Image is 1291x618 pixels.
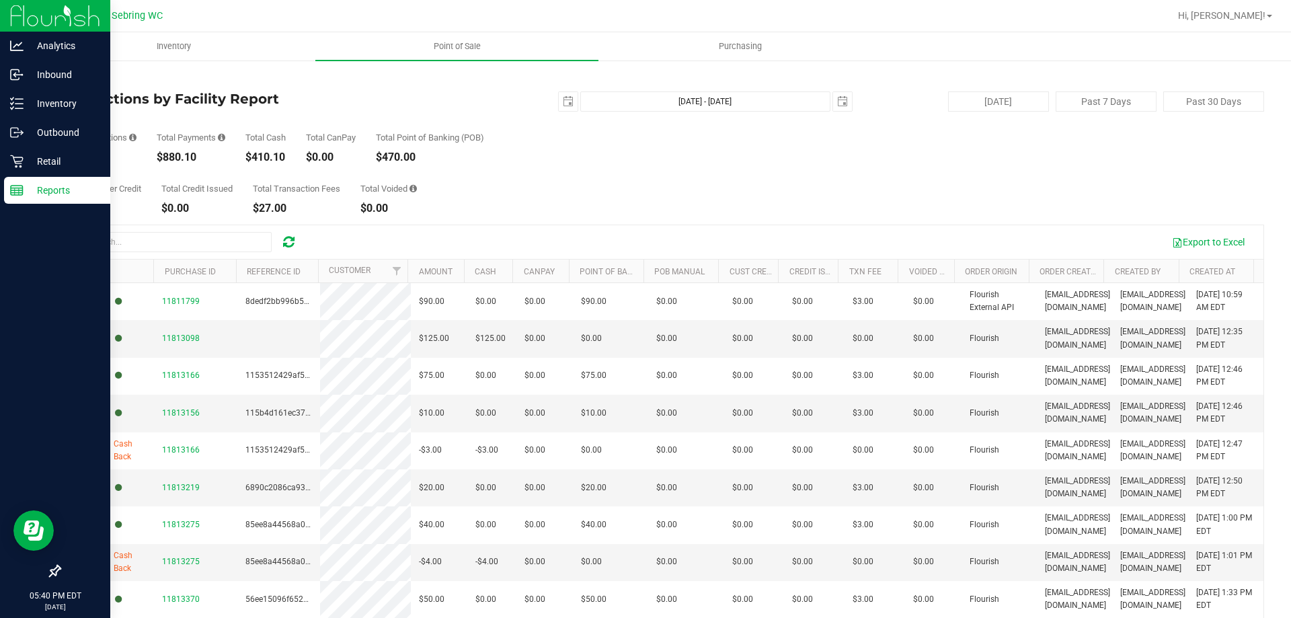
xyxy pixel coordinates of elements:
span: $0.00 [792,407,813,420]
span: $50.00 [581,593,607,606]
button: [DATE] [948,91,1049,112]
button: Past 30 Days [1163,91,1264,112]
span: [DATE] 10:59 AM EDT [1196,288,1255,314]
p: Reports [24,182,104,198]
span: Flourish External API [970,288,1029,314]
div: $0.00 [306,152,356,163]
span: $0.00 [475,518,496,531]
span: $0.00 [792,593,813,606]
p: Outbound [24,124,104,141]
button: Past 7 Days [1056,91,1157,112]
span: [EMAIL_ADDRESS][DOMAIN_NAME] [1120,363,1185,389]
p: Analytics [24,38,104,54]
a: Inventory [32,32,315,61]
span: $0.00 [656,369,677,382]
span: [EMAIL_ADDRESS][DOMAIN_NAME] [1120,400,1185,426]
span: select [833,92,852,111]
span: $0.00 [913,555,934,568]
span: $75.00 [419,369,444,382]
div: Total Cash [245,133,286,142]
span: $10.00 [581,407,607,420]
span: 85ee8a44568a0ac9872b2f3c7210c5f2 [245,557,389,566]
span: Flourish [970,555,999,568]
span: Flourish [970,593,999,606]
a: Point of Sale [315,32,598,61]
span: $0.00 [656,295,677,308]
span: [DATE] 12:46 PM EDT [1196,400,1255,426]
span: $0.00 [732,295,753,308]
span: $0.00 [732,444,753,457]
a: Customer [329,266,370,275]
span: $125.00 [419,332,449,345]
p: [DATE] [6,602,104,612]
div: $0.00 [161,203,233,214]
span: -$4.00 [475,555,498,568]
span: [EMAIL_ADDRESS][DOMAIN_NAME] [1045,512,1110,537]
span: $0.00 [853,332,873,345]
span: $3.00 [853,593,873,606]
span: [EMAIL_ADDRESS][DOMAIN_NAME] [1120,438,1185,463]
span: -$4.00 [419,555,442,568]
span: $0.00 [913,369,934,382]
span: [EMAIL_ADDRESS][DOMAIN_NAME] [1120,475,1185,500]
span: $0.00 [913,481,934,494]
span: $0.00 [792,518,813,531]
p: Inbound [24,67,104,83]
a: Purchase ID [165,267,216,276]
span: 85ee8a44568a0ac9872b2f3c7210c5f2 [245,520,389,529]
span: $0.00 [656,518,677,531]
span: [EMAIL_ADDRESS][DOMAIN_NAME] [1120,549,1185,575]
i: Count of all successful payment transactions, possibly including voids, refunds, and cash-back fr... [129,133,136,142]
inline-svg: Reports [10,184,24,197]
div: $27.00 [253,203,340,214]
a: Cust Credit [730,267,779,276]
input: Search... [70,232,272,252]
span: [DATE] 1:00 PM EDT [1196,512,1255,537]
span: $0.00 [524,518,545,531]
span: [EMAIL_ADDRESS][DOMAIN_NAME] [1045,438,1110,463]
span: $3.00 [853,295,873,308]
span: $3.00 [853,481,873,494]
span: $0.00 [732,407,753,420]
span: 6890c2086ca930dcc9b59ab9fc44302b [245,483,391,492]
span: $0.00 [524,369,545,382]
a: Order Created By [1040,267,1112,276]
span: $0.00 [475,593,496,606]
span: $0.00 [524,481,545,494]
span: 56ee15096f6529750ce580f3b6ba252b [245,594,389,604]
div: Total Credit Issued [161,184,233,193]
span: $0.00 [524,593,545,606]
span: $0.00 [853,444,873,457]
a: POB Manual [654,267,705,276]
span: $90.00 [581,295,607,308]
span: [EMAIL_ADDRESS][DOMAIN_NAME] [1120,325,1185,351]
span: $50.00 [419,593,444,606]
span: Flourish [970,481,999,494]
span: [EMAIL_ADDRESS][DOMAIN_NAME] [1045,549,1110,575]
span: $0.00 [732,593,753,606]
a: Filter [385,260,407,282]
inline-svg: Analytics [10,39,24,52]
a: Purchasing [598,32,882,61]
span: $40.00 [581,518,607,531]
span: $0.00 [792,295,813,308]
span: [DATE] 1:33 PM EDT [1196,586,1255,612]
span: $20.00 [419,481,444,494]
span: $0.00 [524,407,545,420]
span: 1153512429af5d3e845bd7ae53db841f [245,445,391,455]
span: Flourish [970,332,999,345]
span: [EMAIL_ADDRESS][DOMAIN_NAME] [1045,288,1110,314]
span: $0.00 [475,407,496,420]
p: Retail [24,153,104,169]
span: $0.00 [792,481,813,494]
iframe: Resource center [13,510,54,551]
span: 11813098 [162,334,200,343]
a: Voided Payment [909,267,976,276]
span: [DATE] 12:50 PM EDT [1196,475,1255,500]
span: $0.00 [792,444,813,457]
span: Point of Sale [416,40,499,52]
span: 11813156 [162,408,200,418]
inline-svg: Outbound [10,126,24,139]
span: 115b4d161ec374dddc0dc7e02445077d [245,408,393,418]
span: 11813275 [162,557,200,566]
